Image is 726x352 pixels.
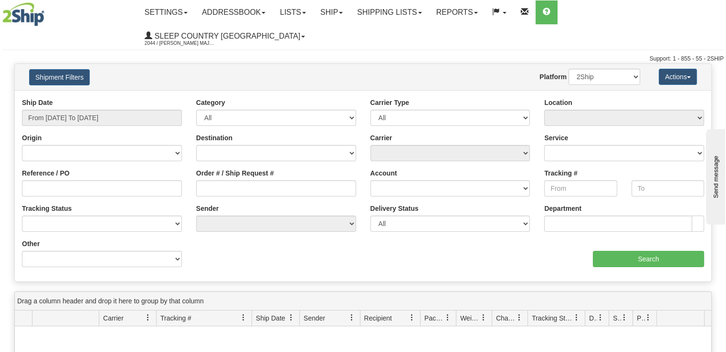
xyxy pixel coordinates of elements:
[304,313,325,323] span: Sender
[196,98,225,107] label: Category
[313,0,350,24] a: Ship
[2,2,44,26] img: logo2044.jpg
[544,133,568,143] label: Service
[256,313,285,323] span: Ship Date
[364,313,392,323] span: Recipient
[370,98,409,107] label: Carrier Type
[496,313,516,323] span: Charge
[511,310,527,326] a: Charge filter column settings
[140,310,156,326] a: Carrier filter column settings
[195,0,273,24] a: Addressbook
[22,239,40,248] label: Other
[145,39,216,48] span: 2044 / [PERSON_NAME] Major [PERSON_NAME]
[29,69,90,85] button: Shipment Filters
[616,310,632,326] a: Shipment Issues filter column settings
[404,310,420,326] a: Recipient filter column settings
[7,8,88,15] div: Send message
[460,313,480,323] span: Weight
[137,0,195,24] a: Settings
[475,310,492,326] a: Weight filter column settings
[273,0,313,24] a: Lists
[196,204,219,213] label: Sender
[613,313,621,323] span: Shipment Issues
[631,180,704,197] input: To
[640,310,656,326] a: Pickup Status filter column settings
[160,313,191,323] span: Tracking #
[370,133,392,143] label: Carrier
[659,69,697,85] button: Actions
[350,0,429,24] a: Shipping lists
[544,98,572,107] label: Location
[568,310,585,326] a: Tracking Status filter column settings
[544,180,617,197] input: From
[196,133,232,143] label: Destination
[370,204,419,213] label: Delivery Status
[370,168,397,178] label: Account
[544,204,581,213] label: Department
[2,55,724,63] div: Support: 1 - 855 - 55 - 2SHIP
[637,313,645,323] span: Pickup Status
[15,292,711,311] div: grid grouping header
[152,32,300,40] span: Sleep Country [GEOGRAPHIC_DATA]
[539,72,567,82] label: Platform
[137,24,312,48] a: Sleep Country [GEOGRAPHIC_DATA] 2044 / [PERSON_NAME] Major [PERSON_NAME]
[344,310,360,326] a: Sender filter column settings
[283,310,299,326] a: Ship Date filter column settings
[196,168,274,178] label: Order # / Ship Request #
[532,313,573,323] span: Tracking Status
[704,127,725,225] iframe: chat widget
[22,133,42,143] label: Origin
[22,168,70,178] label: Reference / PO
[22,98,53,107] label: Ship Date
[593,251,704,267] input: Search
[22,204,72,213] label: Tracking Status
[103,313,124,323] span: Carrier
[429,0,485,24] a: Reports
[424,313,444,323] span: Packages
[235,310,252,326] a: Tracking # filter column settings
[544,168,577,178] label: Tracking #
[592,310,609,326] a: Delivery Status filter column settings
[589,313,597,323] span: Delivery Status
[440,310,456,326] a: Packages filter column settings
